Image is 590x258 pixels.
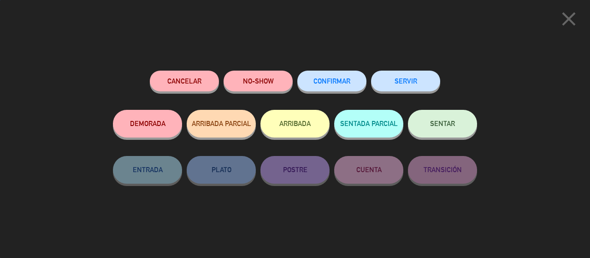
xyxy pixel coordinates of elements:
button: POSTRE [260,156,330,184]
button: PLATO [187,156,256,184]
span: CONFIRMAR [313,77,350,85]
button: TRANSICIÓN [408,156,477,184]
button: CUENTA [334,156,403,184]
button: SENTADA PARCIAL [334,110,403,138]
button: SENTAR [408,110,477,138]
button: DEMORADA [113,110,182,138]
button: ARRIBADA [260,110,330,138]
button: close [555,7,583,34]
i: close [557,7,580,30]
button: CONFIRMAR [297,71,366,91]
button: Cancelar [150,71,219,91]
span: ARRIBADA PARCIAL [192,120,251,127]
button: ENTRADA [113,156,182,184]
button: SERVIR [371,71,440,91]
button: ARRIBADA PARCIAL [187,110,256,138]
span: SENTAR [430,120,455,127]
button: NO-SHOW [224,71,293,91]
